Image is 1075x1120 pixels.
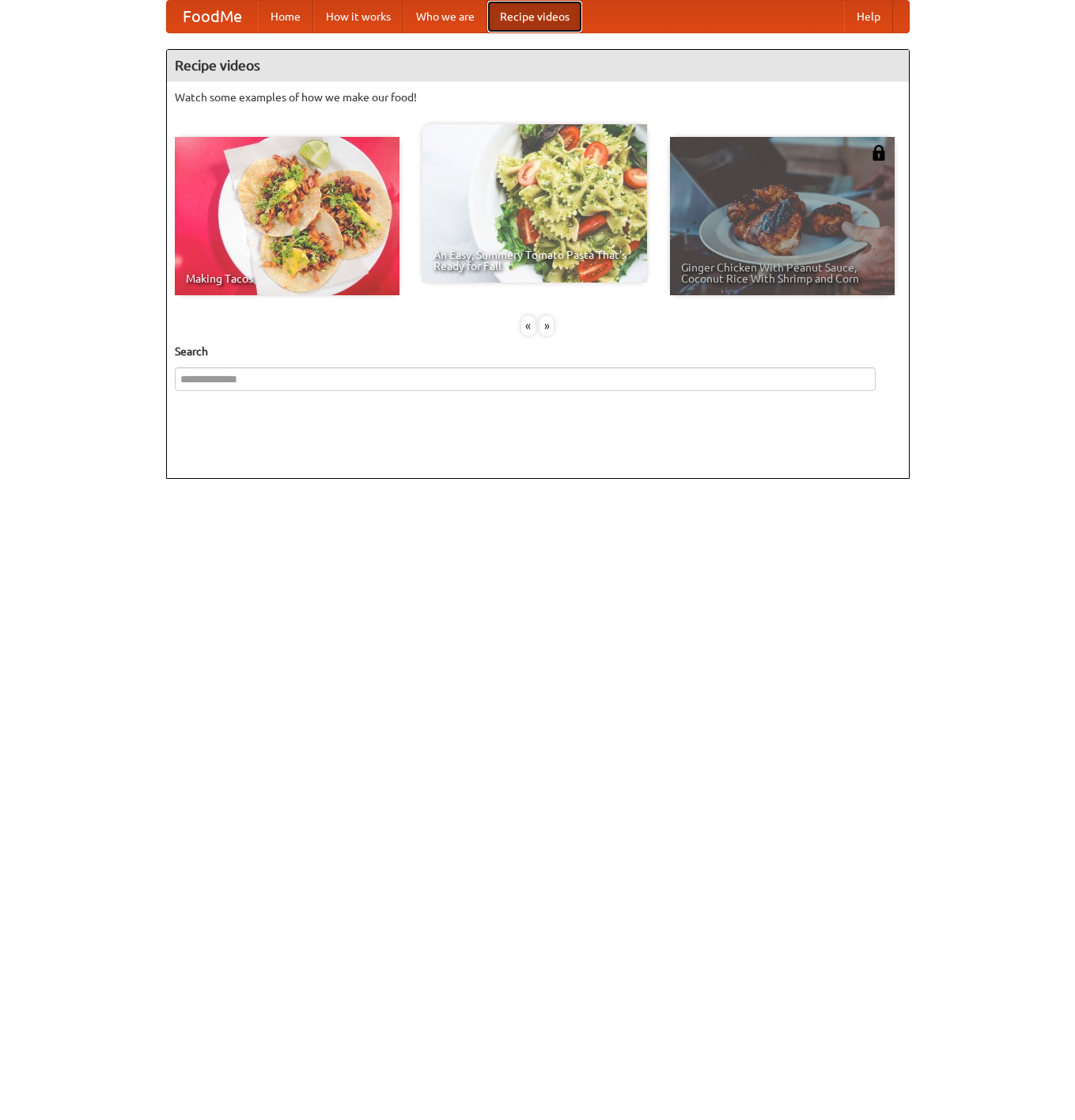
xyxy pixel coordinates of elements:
a: Making Tacos [175,137,399,295]
a: An Easy, Summery Tomato Pasta That's Ready for Fall [422,124,647,283]
div: « [521,316,536,336]
h4: Recipe videos [167,50,909,82]
a: Home [258,1,313,32]
span: Making Tacos [186,273,388,284]
img: 483408.png [871,145,887,161]
p: Watch some examples of how we make our food! [175,89,901,105]
a: FoodMe [167,1,258,32]
a: How it works [313,1,403,32]
a: Who we are [403,1,487,32]
a: Help [844,1,893,32]
a: Recipe videos [487,1,582,32]
h5: Search [175,344,901,359]
div: » [539,316,554,336]
span: An Easy, Summery Tomato Pasta That's Ready for Fall [433,249,636,271]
